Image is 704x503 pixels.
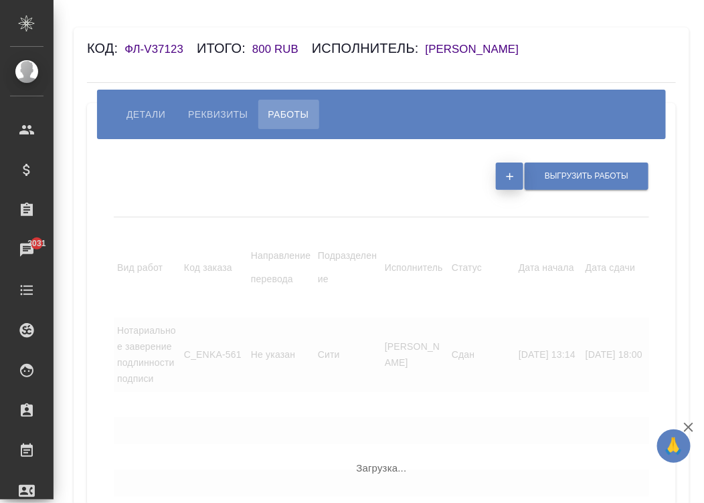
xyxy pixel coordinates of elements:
[525,163,648,190] button: Выгрузить работы
[87,41,124,56] h6: Код:
[312,41,426,56] h6: Исполнитель:
[545,171,628,182] span: Выгрузить работы
[3,233,50,267] a: 3031
[197,41,252,56] h6: Итого:
[426,44,533,55] a: [PERSON_NAME]
[188,106,248,122] span: Реквизиты
[114,460,649,476] div: Загрузка...
[657,429,691,463] button: 🙏
[126,106,165,122] span: Детали
[124,43,197,56] h6: ФЛ-V37123
[252,43,312,56] h6: 800 RUB
[19,237,54,250] span: 3031
[426,43,533,56] h6: [PERSON_NAME]
[268,106,309,122] span: Работы
[663,432,685,460] span: 🙏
